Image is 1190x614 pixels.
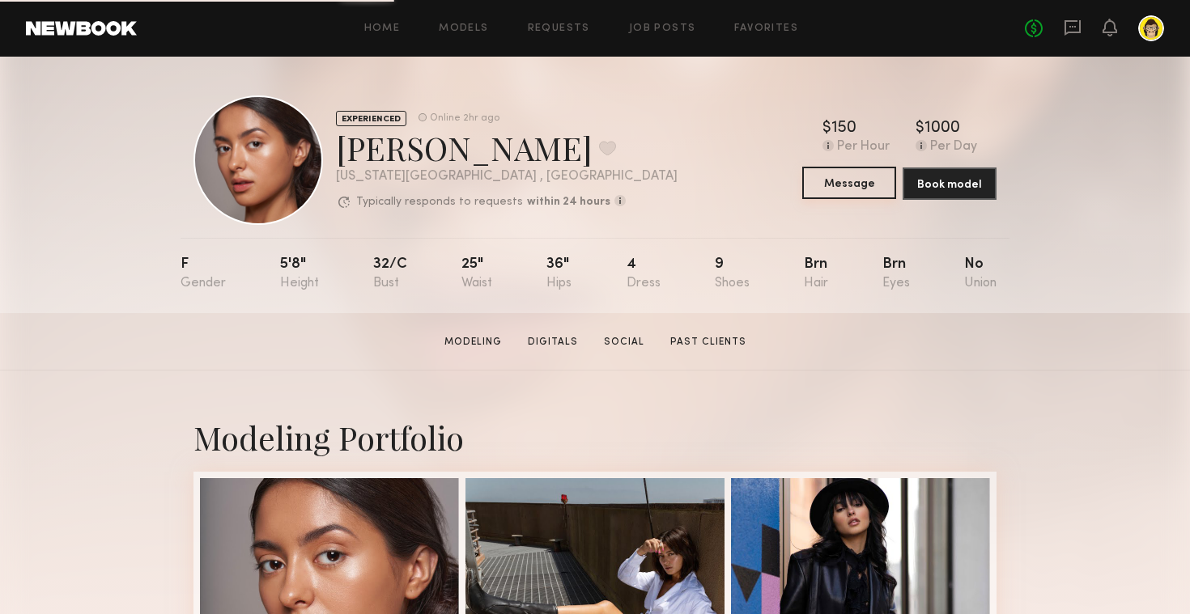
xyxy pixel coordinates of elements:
a: Modeling [438,335,508,349]
div: 150 [831,121,856,137]
div: 36" [546,257,572,290]
a: Home [364,23,401,34]
a: Requests [528,23,590,34]
div: Per Hour [837,140,890,155]
div: $ [822,121,831,137]
button: Message [802,167,896,199]
div: 1000 [924,121,960,137]
a: Favorites [734,23,798,34]
button: Book model [903,167,997,200]
div: 9 [715,257,750,290]
a: Models [439,23,488,34]
a: Digitals [521,335,584,349]
div: Modeling Portfolio [193,416,997,459]
b: within 24 hours [527,197,610,208]
div: $ [916,121,924,137]
div: 5'8" [280,257,319,290]
div: 4 [627,257,661,290]
a: Past Clients [664,335,753,349]
div: Per Day [930,140,977,155]
a: Social [597,335,651,349]
a: Job Posts [629,23,696,34]
div: Brn [804,257,828,290]
div: F [181,257,226,290]
div: [PERSON_NAME] [336,126,678,169]
p: Typically responds to requests [356,197,523,208]
div: 25" [461,257,492,290]
div: EXPERIENCED [336,111,406,126]
div: Brn [882,257,910,290]
div: [US_STATE][GEOGRAPHIC_DATA] , [GEOGRAPHIC_DATA] [336,170,678,184]
div: 32/c [373,257,407,290]
div: No [964,257,997,290]
div: Online 2hr ago [430,113,499,124]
